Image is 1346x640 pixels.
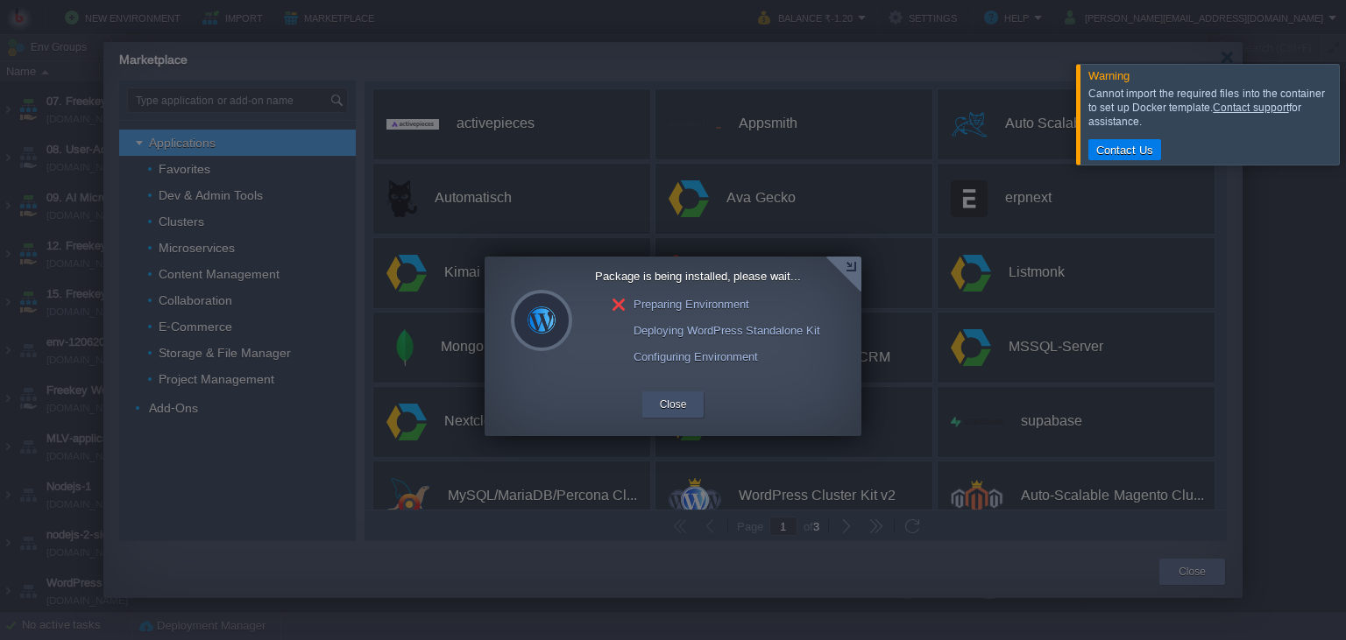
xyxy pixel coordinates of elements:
[613,344,820,370] div: Configuring Environment
[1213,102,1288,114] a: Contact support
[595,270,820,283] div: Package is being installed, please wait...
[1088,69,1130,82] span: Warning
[660,396,687,413] button: Close
[613,292,820,318] div: Preparing Environment
[1091,142,1158,158] button: Contact Us
[613,318,820,344] div: Deploying WordPress Standalone Kit
[1088,87,1335,129] div: Cannot import the required files into the container to set up Docker template. for assistance.
[525,304,557,336] img: wp-standalone.png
